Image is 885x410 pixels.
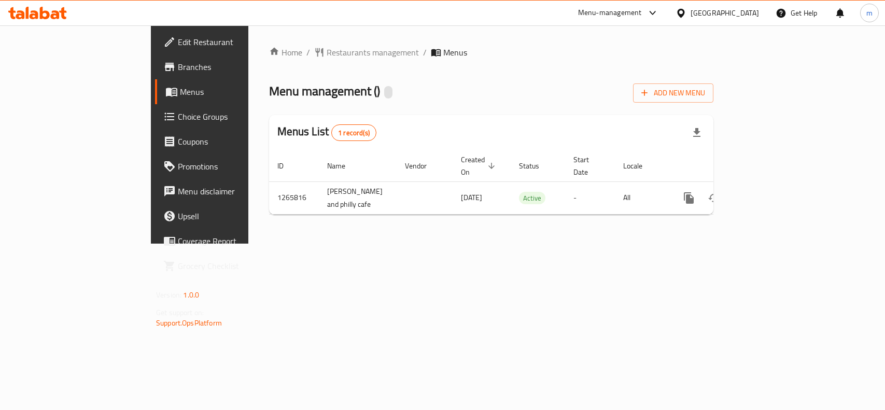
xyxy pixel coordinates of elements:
[423,46,427,59] li: /
[519,192,545,204] span: Active
[461,153,498,178] span: Created On
[668,150,784,182] th: Actions
[269,46,713,59] nav: breadcrumb
[183,288,199,302] span: 1.0.0
[178,235,290,247] span: Coverage Report
[155,179,299,204] a: Menu disclaimer
[701,186,726,210] button: Change Status
[269,150,784,215] table: enhanced table
[565,181,615,214] td: -
[156,316,222,330] a: Support.OpsPlatform
[155,253,299,278] a: Grocery Checklist
[180,86,290,98] span: Menus
[178,36,290,48] span: Edit Restaurant
[155,79,299,104] a: Menus
[178,210,290,222] span: Upsell
[443,46,467,59] span: Menus
[691,7,759,19] div: [GEOGRAPHIC_DATA]
[314,46,419,59] a: Restaurants management
[573,153,602,178] span: Start Date
[156,288,181,302] span: Version:
[155,30,299,54] a: Edit Restaurant
[155,129,299,154] a: Coupons
[405,160,440,172] span: Vendor
[327,160,359,172] span: Name
[277,124,376,141] h2: Menus List
[519,160,553,172] span: Status
[578,7,642,19] div: Menu-management
[269,79,380,103] span: Menu management ( )
[677,186,701,210] button: more
[155,204,299,229] a: Upsell
[327,46,419,59] span: Restaurants management
[178,160,290,173] span: Promotions
[277,160,297,172] span: ID
[332,128,376,138] span: 1 record(s)
[866,7,873,19] span: m
[461,191,482,204] span: [DATE]
[641,87,705,100] span: Add New Menu
[155,54,299,79] a: Branches
[178,61,290,73] span: Branches
[155,154,299,179] a: Promotions
[178,260,290,272] span: Grocery Checklist
[615,181,668,214] td: All
[178,135,290,148] span: Coupons
[178,185,290,197] span: Menu disclaimer
[155,104,299,129] a: Choice Groups
[633,83,713,103] button: Add New Menu
[319,181,397,214] td: [PERSON_NAME] and philly cafe
[684,120,709,145] div: Export file
[178,110,290,123] span: Choice Groups
[306,46,310,59] li: /
[155,229,299,253] a: Coverage Report
[331,124,376,141] div: Total records count
[156,306,204,319] span: Get support on:
[623,160,656,172] span: Locale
